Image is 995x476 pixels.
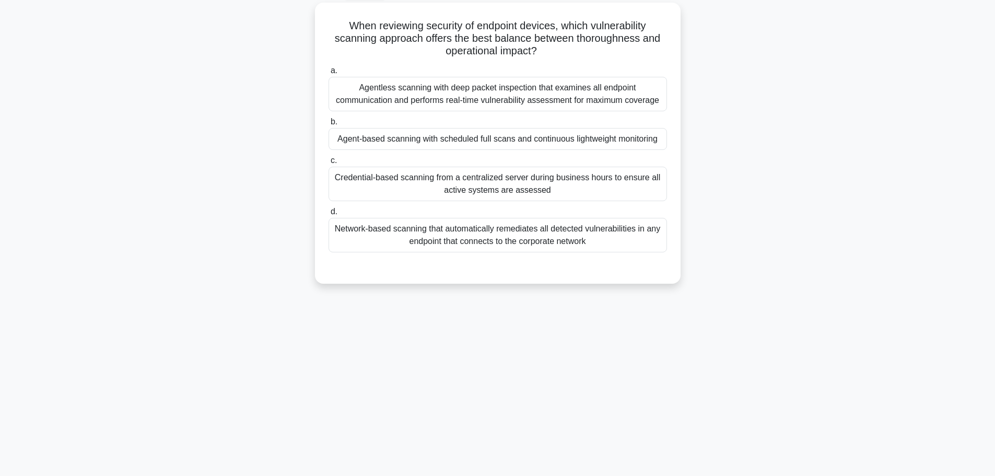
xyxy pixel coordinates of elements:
[327,19,668,58] h5: When reviewing security of endpoint devices, which vulnerability scanning approach offers the bes...
[329,128,667,150] div: Agent-based scanning with scheduled full scans and continuous lightweight monitoring
[331,156,337,165] span: c.
[329,167,667,201] div: Credential-based scanning from a centralized server during business hours to ensure all active sy...
[331,66,337,75] span: a.
[331,207,337,216] span: d.
[331,117,337,126] span: b.
[329,77,667,111] div: Agentless scanning with deep packet inspection that examines all endpoint communication and perfo...
[329,218,667,252] div: Network-based scanning that automatically remediates all detected vulnerabilities in any endpoint...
